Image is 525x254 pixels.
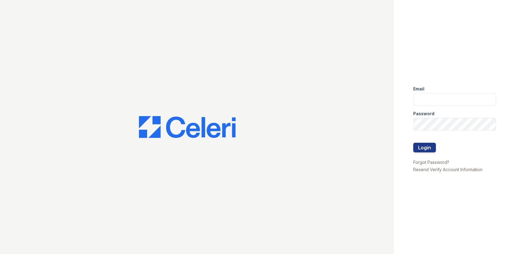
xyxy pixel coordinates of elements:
[413,160,449,165] a: Forgot Password?
[413,86,424,92] label: Email
[139,116,236,138] img: CE_Logo_Blue-a8612792a0a2168367f1c8372b55b34899dd931a85d93a1a3d3e32e68fde9ad4.png
[413,143,436,152] button: Login
[413,111,434,117] label: Password
[413,167,482,172] a: Resend Verify Account Information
